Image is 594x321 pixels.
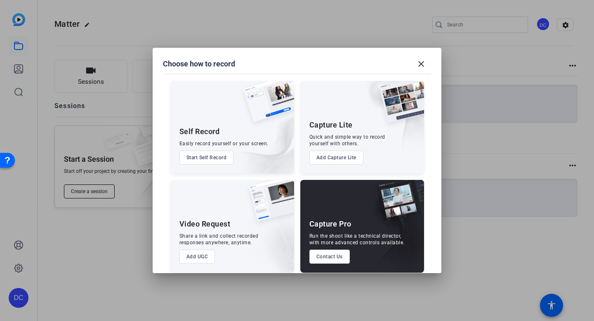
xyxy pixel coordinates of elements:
img: embarkstudio-capture-pro.png [363,190,424,273]
img: embarkstudio-capture-lite.png [350,81,424,163]
img: embarkstudio-self-record.png [222,99,294,174]
img: ugc-content.png [243,180,294,230]
div: Self Record [179,127,220,137]
img: capture-lite.png [373,81,424,131]
button: Add Capture Lite [309,151,363,165]
img: self-record.png [237,81,294,130]
div: Run the shoot like a technical director, with more advanced controls available. [309,233,405,246]
img: embarkstudio-ugc-content.png [246,205,294,273]
div: Video Request [179,219,231,229]
button: Add UGC [179,250,215,264]
div: Capture Pro [309,219,351,229]
h1: Choose how to record [163,59,235,69]
div: Quick and simple way to record yourself with others. [309,134,385,147]
mat-icon: close [416,59,426,69]
button: Contact Us [309,250,350,264]
img: capture-pro.png [370,180,424,230]
button: Start Self Record [179,151,234,165]
div: Share a link and collect recorded responses anywhere, anytime. [179,233,259,246]
div: Easily record yourself or your screen. [179,140,269,147]
div: Capture Lite [309,120,353,130]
